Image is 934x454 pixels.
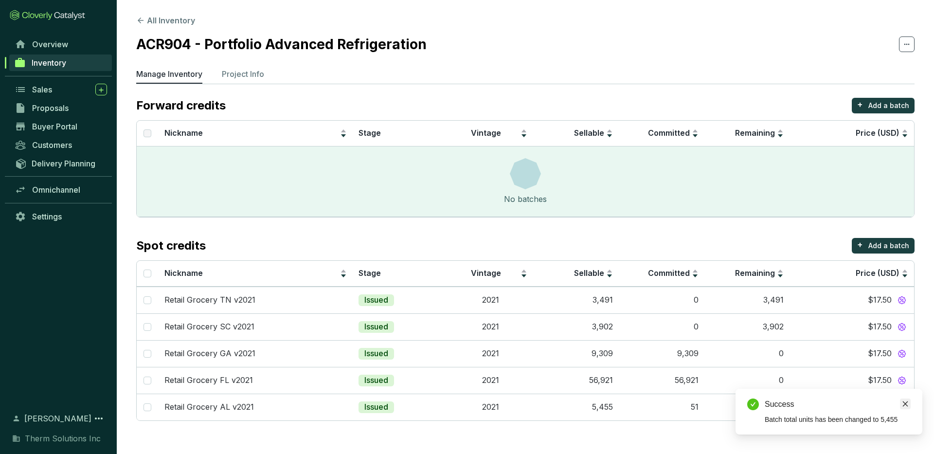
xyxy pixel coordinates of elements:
button: +Add a batch [852,98,915,113]
a: Omnichannel [10,182,112,198]
td: 5,404 [704,394,790,420]
th: Stage [353,121,448,146]
p: Forward credits [136,98,226,113]
span: Stage [359,128,381,138]
span: Price (USD) [856,268,899,278]
button: All Inventory [136,15,195,26]
p: Retail Grocery TN v2021 [164,295,255,306]
span: Committed [648,128,690,138]
span: $17.50 [868,295,892,306]
span: Vintage [471,268,501,278]
p: Retail Grocery SC v2021 [164,322,254,332]
span: Price (USD) [856,128,899,138]
a: Buyer Portal [10,118,112,135]
span: Remaining [735,128,775,138]
span: Proposals [32,103,69,113]
p: Issued [364,375,388,386]
a: Delivery Planning [10,155,112,171]
span: $17.50 [868,348,892,359]
a: Inventory [9,54,112,71]
span: Buyer Portal [32,122,77,131]
td: 0 [704,367,790,394]
p: Add a batch [868,101,909,110]
p: + [857,238,863,252]
span: Sellable [574,268,604,278]
p: Manage Inventory [136,68,202,80]
span: Committed [648,268,690,278]
td: 3,491 [704,287,790,313]
a: Overview [10,36,112,53]
span: Sales [32,85,52,94]
span: Sellable [574,128,604,138]
a: Sales [10,81,112,98]
span: Nickname [164,268,203,278]
span: Nickname [164,128,203,138]
td: 3,902 [704,313,790,340]
span: Delivery Planning [32,159,95,168]
span: Vintage [471,128,501,138]
td: 5,455 [533,394,619,420]
p: Project Info [222,68,264,80]
p: Issued [364,322,388,332]
p: Issued [364,402,388,413]
a: Proposals [10,100,112,116]
td: 2021 [448,287,533,313]
span: Remaining [735,268,775,278]
p: Issued [364,348,388,359]
span: close [902,400,909,407]
h2: ACR904 - Portfolio Advanced Refrigeration [136,34,427,54]
div: Success [765,399,911,410]
div: Batch total units has been changed to 5,455 [765,414,911,425]
span: $17.50 [868,375,892,386]
th: Stage [353,261,448,287]
span: check-circle [747,399,759,410]
p: Retail Grocery AL v2021 [164,402,254,413]
button: +Add a batch [852,238,915,254]
span: Inventory [32,58,66,68]
a: Settings [10,208,112,225]
td: 2021 [448,394,533,420]
span: Customers [32,140,72,150]
td: 2021 [448,340,533,367]
td: 51 [619,394,704,420]
td: 0 [704,340,790,367]
td: 2021 [448,313,533,340]
td: 0 [619,313,704,340]
td: 9,309 [619,340,704,367]
span: Stage [359,268,381,278]
td: 3,491 [533,287,619,313]
td: 3,902 [533,313,619,340]
a: Customers [10,137,112,153]
p: + [857,98,863,111]
p: Retail Grocery FL v2021 [164,375,253,386]
span: Settings [32,212,62,221]
td: 0 [619,287,704,313]
a: Close [900,399,911,409]
span: Omnichannel [32,185,80,195]
span: Therm Solutions Inc [25,433,101,444]
td: 9,309 [533,340,619,367]
div: No batches [504,193,547,205]
p: Add a batch [868,241,909,251]
td: 56,921 [533,367,619,394]
td: 2021 [448,367,533,394]
span: Overview [32,39,68,49]
span: [PERSON_NAME] [24,413,91,424]
p: Issued [364,295,388,306]
p: Spot credits [136,238,206,254]
td: 56,921 [619,367,704,394]
p: Retail Grocery GA v2021 [164,348,255,359]
span: $17.50 [868,322,892,332]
